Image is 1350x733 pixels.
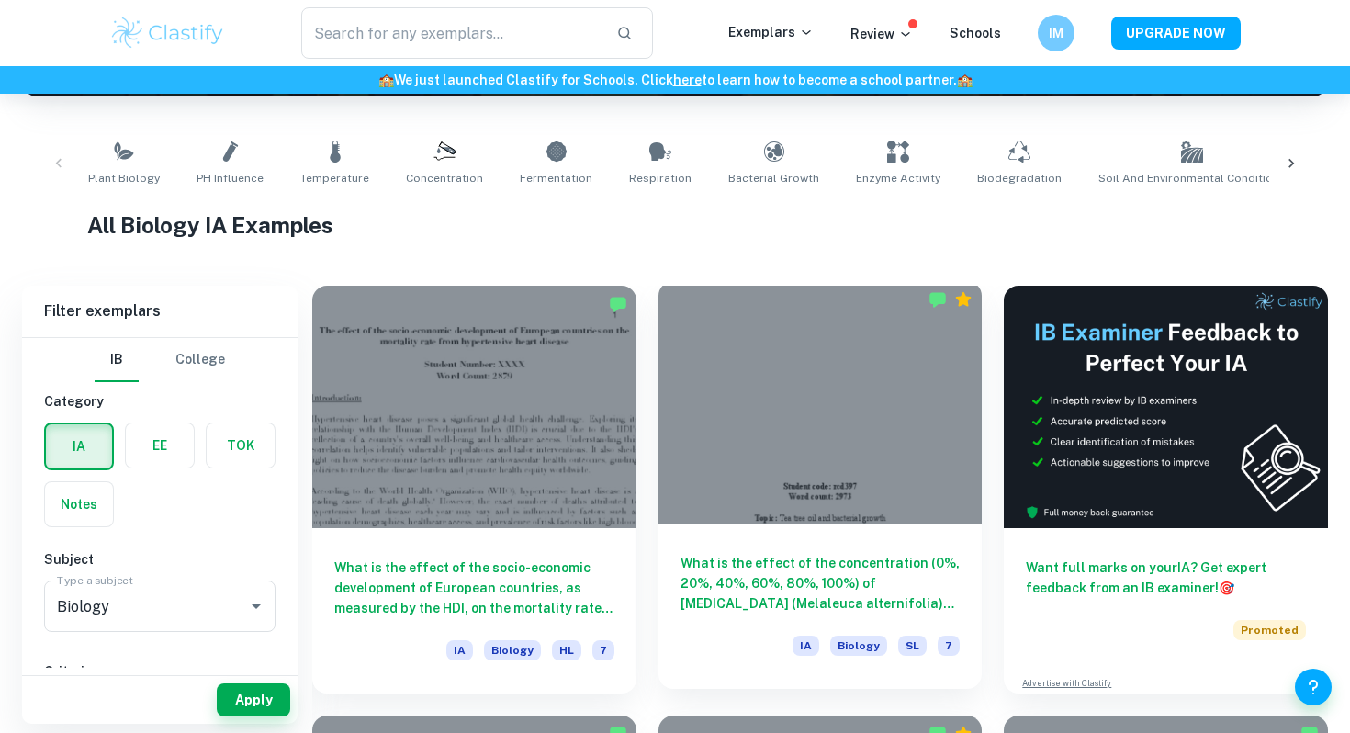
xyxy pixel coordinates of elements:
span: HL [552,640,581,660]
img: Marked [609,295,627,313]
a: Advertise with Clastify [1022,677,1111,690]
a: Schools [950,26,1001,40]
h6: Category [44,391,276,412]
button: College [175,338,225,382]
h6: Subject [44,549,276,569]
button: Notes [45,482,113,526]
span: 🏫 [957,73,973,87]
span: 🎯 [1219,581,1234,595]
h6: What is the effect of the concentration (0%, 20%, 40%, 60%, 80%, 100%) of [MEDICAL_DATA] (Melaleu... [681,553,961,614]
p: Review [850,24,913,44]
a: What is the effect of the concentration (0%, 20%, 40%, 60%, 80%, 100%) of [MEDICAL_DATA] (Melaleu... [658,286,983,694]
h6: Criteria [44,661,276,682]
h6: IM [1046,23,1067,43]
h6: What is the effect of the socio-economic development of European countries, as measured by the HD... [334,558,614,618]
span: Promoted [1233,620,1306,640]
span: Concentration [406,170,483,186]
span: SL [898,636,927,656]
a: Want full marks on yourIA? Get expert feedback from an IB examiner!PromotedAdvertise with Clastify [1004,286,1328,694]
img: Clastify logo [109,15,226,51]
a: What is the effect of the socio-economic development of European countries, as measured by the HD... [312,286,636,694]
button: UPGRADE NOW [1111,17,1241,50]
button: IA [46,424,112,468]
label: Type a subject [57,572,133,588]
button: IB [95,338,139,382]
span: Enzyme Activity [856,170,940,186]
button: Help and Feedback [1295,669,1332,705]
input: Search for any exemplars... [301,7,602,59]
span: Biology [830,636,887,656]
span: Plant Biology [88,170,160,186]
p: Exemplars [728,22,814,42]
a: here [673,73,702,87]
button: TOK [207,423,275,468]
span: 🏫 [378,73,394,87]
button: IM [1038,15,1074,51]
img: Thumbnail [1004,286,1328,528]
button: Open [243,593,269,619]
button: Apply [217,683,290,716]
span: 7 [938,636,960,656]
div: Premium [954,290,973,309]
span: 7 [592,640,614,660]
div: Filter type choice [95,338,225,382]
span: Temperature [300,170,369,186]
span: Fermentation [520,170,592,186]
span: Respiration [629,170,692,186]
span: Biodegradation [977,170,1062,186]
img: Marked [928,290,947,309]
span: IA [793,636,819,656]
span: pH Influence [197,170,264,186]
button: EE [126,423,194,468]
span: IA [446,640,473,660]
h6: We just launched Clastify for Schools. Click to learn how to become a school partner. [4,70,1346,90]
span: Biology [484,640,541,660]
span: Soil and Environmental Conditions [1098,170,1286,186]
h6: Want full marks on your IA ? Get expert feedback from an IB examiner! [1026,558,1306,598]
h6: Filter exemplars [22,286,298,337]
h1: All Biology IA Examples [87,209,1263,242]
span: Bacterial Growth [728,170,819,186]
